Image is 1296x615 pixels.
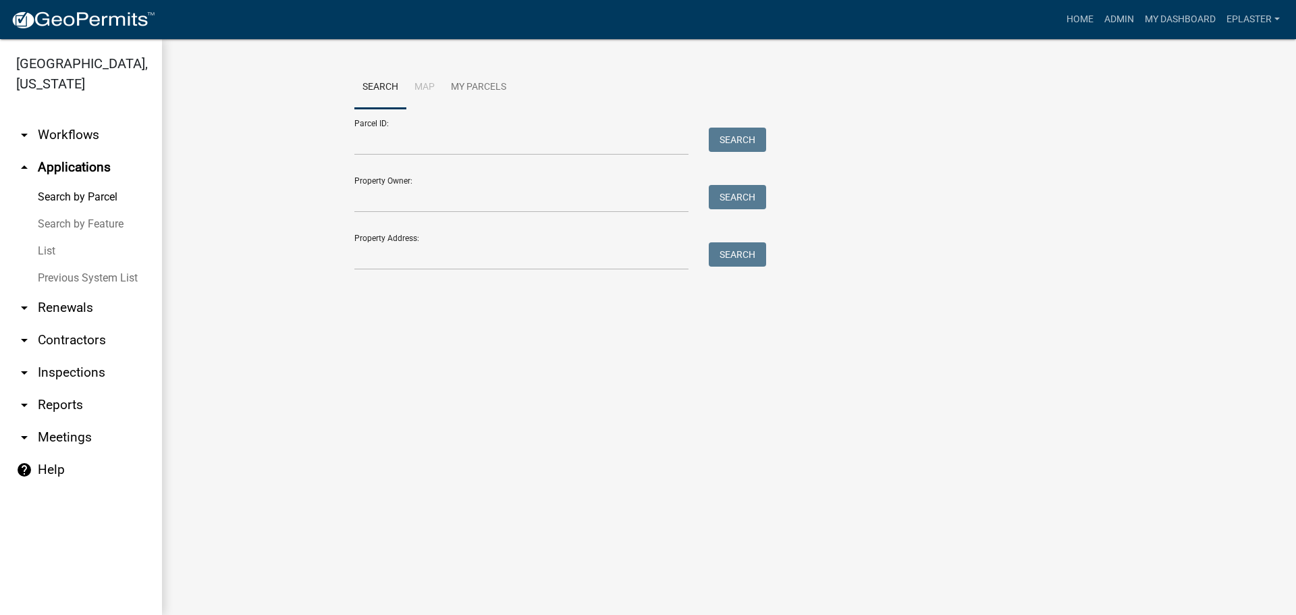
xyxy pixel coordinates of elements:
[709,185,766,209] button: Search
[1139,7,1221,32] a: My Dashboard
[16,127,32,143] i: arrow_drop_down
[709,242,766,267] button: Search
[16,462,32,478] i: help
[16,332,32,348] i: arrow_drop_down
[1061,7,1099,32] a: Home
[16,429,32,446] i: arrow_drop_down
[1099,7,1139,32] a: Admin
[709,128,766,152] button: Search
[16,159,32,176] i: arrow_drop_up
[354,66,406,109] a: Search
[1221,7,1285,32] a: eplaster
[16,397,32,413] i: arrow_drop_down
[16,365,32,381] i: arrow_drop_down
[443,66,514,109] a: My Parcels
[16,300,32,316] i: arrow_drop_down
